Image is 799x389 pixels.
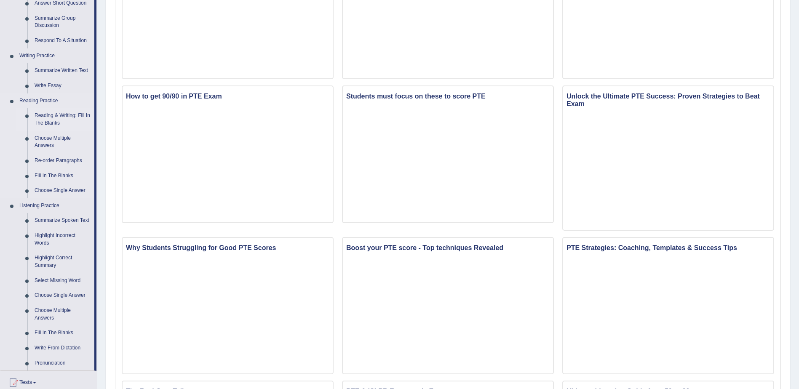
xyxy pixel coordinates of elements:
[123,91,333,102] h3: How to get 90/90 in PTE Exam
[31,131,94,153] a: Choose Multiple Answers
[31,33,94,48] a: Respond To A Situation
[31,303,94,325] a: Choose Multiple Answers
[31,213,94,228] a: Summarize Spoken Text
[16,93,94,109] a: Reading Practice
[31,250,94,273] a: Highlight Correct Summary
[31,183,94,198] a: Choose Single Answer
[16,198,94,213] a: Listening Practice
[31,78,94,93] a: Write Essay
[123,242,333,254] h3: Why Students Struggling for Good PTE Scores
[31,11,94,33] a: Summarize Group Discussion
[31,325,94,341] a: Fill In The Blanks
[31,341,94,356] a: Write From Dictation
[31,288,94,303] a: Choose Single Answer
[31,63,94,78] a: Summarize Written Text
[31,273,94,288] a: Select Missing Word
[31,153,94,168] a: Re-order Paragraphs
[31,356,94,371] a: Pronunciation
[563,91,773,109] h3: Unlock the Ultimate PTE Success: Proven Strategies to Beat Exam
[343,91,553,102] h3: Students must focus on these to score PTE
[563,242,773,254] h3: PTE Strategies: Coaching, Templates & Success Tips
[343,242,553,254] h3: Boost your PTE score - Top techniques Revealed
[31,108,94,131] a: Reading & Writing: Fill In The Blanks
[31,228,94,250] a: Highlight Incorrect Words
[31,168,94,184] a: Fill In The Blanks
[16,48,94,64] a: Writing Practice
